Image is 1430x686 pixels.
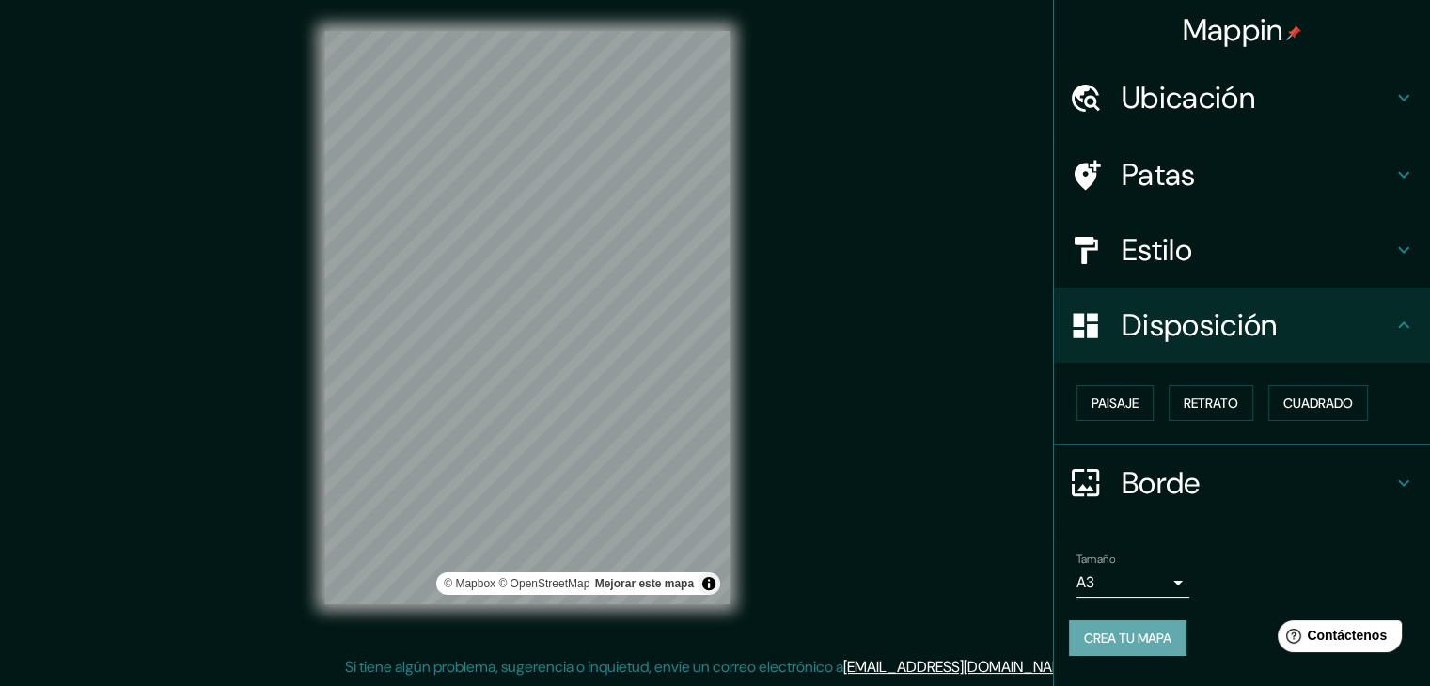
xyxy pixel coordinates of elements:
button: Activar o desactivar atribución [698,572,720,595]
div: A3 [1076,568,1189,598]
canvas: Mapa [324,31,730,604]
iframe: Lanzador de widgets de ayuda [1263,613,1409,665]
font: Paisaje [1092,395,1139,412]
font: Disposición [1122,305,1277,345]
button: Paisaje [1076,385,1154,421]
font: A3 [1076,572,1094,592]
font: Patas [1122,155,1196,195]
div: Patas [1054,137,1430,212]
font: Ubicación [1122,78,1255,117]
div: Disposición [1054,288,1430,363]
font: Estilo [1122,230,1192,270]
font: Cuadrado [1283,395,1353,412]
font: Crea tu mapa [1084,630,1171,647]
button: Crea tu mapa [1069,620,1186,656]
font: Mejorar este mapa [595,577,694,590]
a: Comentarios sobre el mapa [595,577,694,590]
font: Borde [1122,463,1201,503]
font: Mappin [1183,10,1283,50]
img: pin-icon.png [1286,25,1301,40]
div: Ubicación [1054,60,1430,135]
div: Borde [1054,445,1430,521]
font: © Mapbox [444,577,495,590]
button: Retrato [1169,385,1253,421]
div: Estilo [1054,212,1430,288]
font: Si tiene algún problema, sugerencia o inquietud, envíe un correo electrónico a [345,657,843,677]
a: Mapa de OpenStreet [498,577,589,590]
font: Tamaño [1076,552,1115,567]
font: Retrato [1184,395,1238,412]
a: [EMAIL_ADDRESS][DOMAIN_NAME] [843,657,1076,677]
font: © OpenStreetMap [498,577,589,590]
button: Cuadrado [1268,385,1368,421]
a: Mapbox [444,577,495,590]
